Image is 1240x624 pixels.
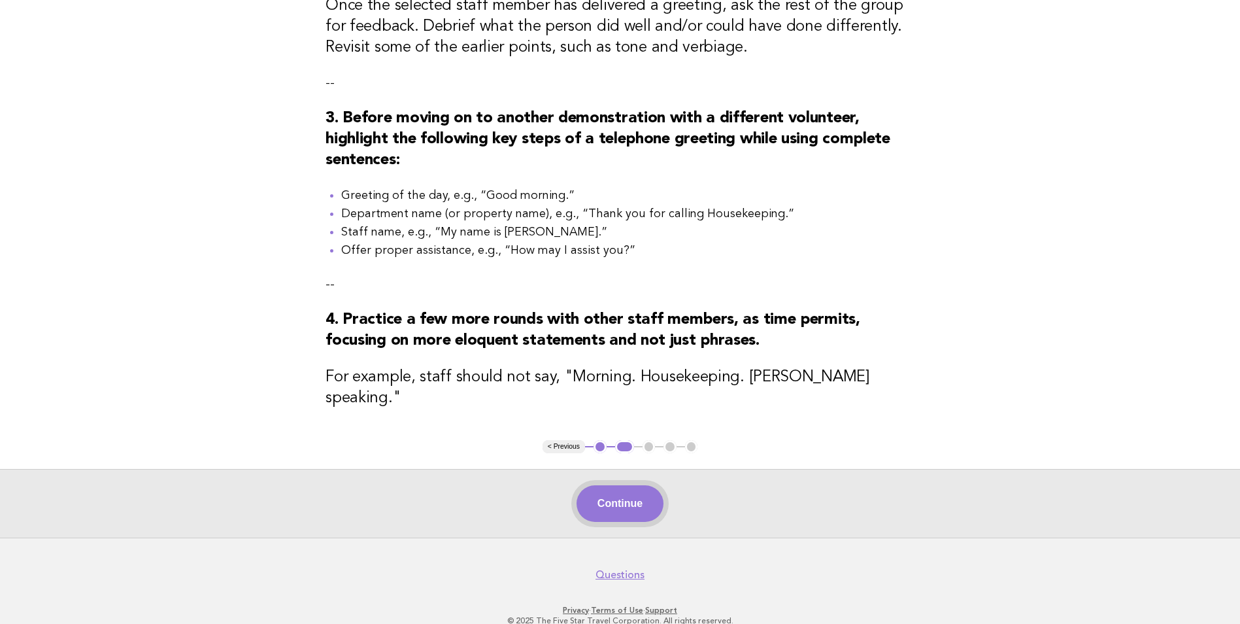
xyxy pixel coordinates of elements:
[577,485,663,522] button: Continue
[326,367,914,409] h3: For example, staff should not say, "Morning. Housekeeping. [PERSON_NAME] speaking."
[341,186,914,205] li: Greeting of the day, e.g., “Good morning.”
[563,606,589,615] a: Privacy
[341,241,914,260] li: Offer proper assistance, e.g., “How may I assist you?”
[543,440,585,453] button: < Previous
[595,568,645,581] a: Questions
[326,74,914,92] p: --
[341,205,914,223] li: Department name (or property name), e.g., “Thank you for calling Housekeeping.”
[594,440,607,453] button: 1
[341,223,914,241] li: Staff name, e.g., “My name is [PERSON_NAME].”
[326,275,914,294] p: --
[591,606,643,615] a: Terms of Use
[615,440,634,453] button: 2
[220,605,1020,615] p: · ·
[326,312,860,349] strong: 4. Practice a few more rounds with other staff members, as time permits, focusing on more eloquen...
[645,606,677,615] a: Support
[326,111,890,168] strong: 3. Before moving on to another demonstration with a different volunteer, highlight the following ...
